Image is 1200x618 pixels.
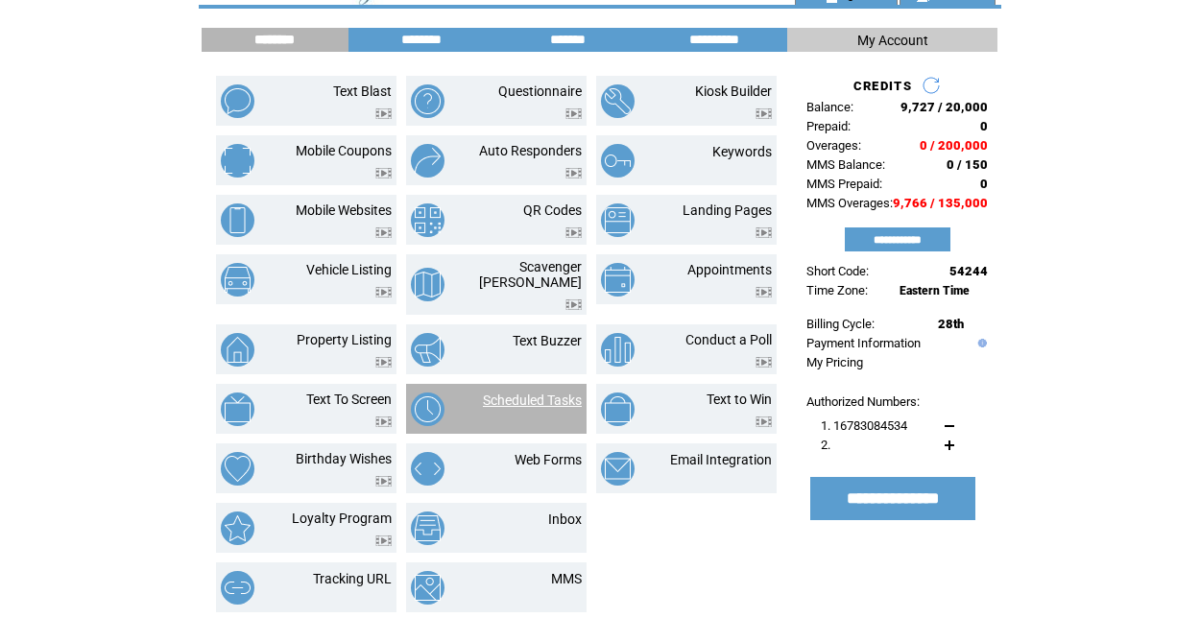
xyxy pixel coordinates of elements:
[411,571,444,605] img: mms.png
[375,108,392,119] img: video.png
[756,416,772,427] img: video.png
[375,287,392,297] img: video.png
[756,227,772,238] img: video.png
[806,283,868,297] span: Time Zone:
[806,355,863,369] a: My Pricing
[523,202,582,218] a: QR Codes
[333,83,392,99] a: Text Blast
[756,287,772,297] img: video.png
[756,357,772,368] img: video.png
[411,452,444,486] img: web-forms.png
[601,84,635,118] img: kiosk-builder.png
[296,451,392,466] a: Birthday Wishes
[806,157,885,172] span: MMS Balance:
[949,264,988,278] span: 54244
[806,394,920,409] span: Authorized Numbers:
[221,84,254,118] img: text-blast.png
[900,284,970,297] span: Eastern Time
[375,357,392,368] img: video.png
[980,177,988,191] span: 0
[306,262,392,277] a: Vehicle Listing
[375,168,392,178] img: video.png
[411,268,444,301] img: scavenger-hunt.png
[683,202,772,218] a: Landing Pages
[821,418,907,433] span: 1. 16783084534
[375,227,392,238] img: video.png
[306,392,392,407] a: Text To Screen
[938,317,964,331] span: 28th
[806,119,851,133] span: Prepaid:
[548,511,582,527] a: Inbox
[375,476,392,487] img: video.png
[565,299,582,310] img: video.png
[221,452,254,486] img: birthday-wishes.png
[411,392,444,426] img: scheduled-tasks.png
[806,317,875,331] span: Billing Cycle:
[756,108,772,119] img: video.png
[411,203,444,237] img: qr-codes.png
[806,177,882,191] span: MMS Prepaid:
[601,392,635,426] img: text-to-win.png
[601,263,635,297] img: appointments.png
[221,333,254,367] img: property-listing.png
[853,79,912,93] span: CREDITS
[313,571,392,586] a: Tracking URL
[292,511,392,526] a: Loyalty Program
[670,452,772,467] a: Email Integration
[565,108,582,119] img: video.png
[565,168,582,178] img: video.png
[221,571,254,605] img: tracking-url.png
[695,83,772,99] a: Kiosk Builder
[411,84,444,118] img: questionnaire.png
[565,227,582,238] img: video.png
[297,332,392,347] a: Property Listing
[411,144,444,178] img: auto-responders.png
[687,262,772,277] a: Appointments
[806,196,893,210] span: MMS Overages:
[806,138,861,153] span: Overages:
[221,144,254,178] img: mobile-coupons.png
[973,339,987,347] img: help.gif
[857,33,928,48] span: My Account
[221,511,254,545] img: loyalty-program.png
[296,202,392,218] a: Mobile Websites
[685,332,772,347] a: Conduct a Poll
[375,535,392,546] img: video.png
[947,157,988,172] span: 0 / 150
[479,259,582,290] a: Scavenger [PERSON_NAME]
[221,392,254,426] img: text-to-screen.png
[221,263,254,297] img: vehicle-listing.png
[980,119,988,133] span: 0
[479,143,582,158] a: Auto Responders
[900,100,988,114] span: 9,727 / 20,000
[821,438,830,452] span: 2.
[551,571,582,586] a: MMS
[806,336,921,350] a: Payment Information
[411,511,444,545] img: inbox.png
[806,264,869,278] span: Short Code:
[375,416,392,427] img: video.png
[601,333,635,367] img: conduct-a-poll.png
[498,83,582,99] a: Questionnaire
[601,144,635,178] img: keywords.png
[483,392,582,408] a: Scheduled Tasks
[411,333,444,367] img: text-buzzer.png
[221,203,254,237] img: mobile-websites.png
[296,143,392,158] a: Mobile Coupons
[513,333,582,348] a: Text Buzzer
[601,203,635,237] img: landing-pages.png
[893,196,988,210] span: 9,766 / 135,000
[601,452,635,486] img: email-integration.png
[707,392,772,407] a: Text to Win
[920,138,988,153] span: 0 / 200,000
[712,144,772,159] a: Keywords
[515,452,582,467] a: Web Forms
[806,100,853,114] span: Balance:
